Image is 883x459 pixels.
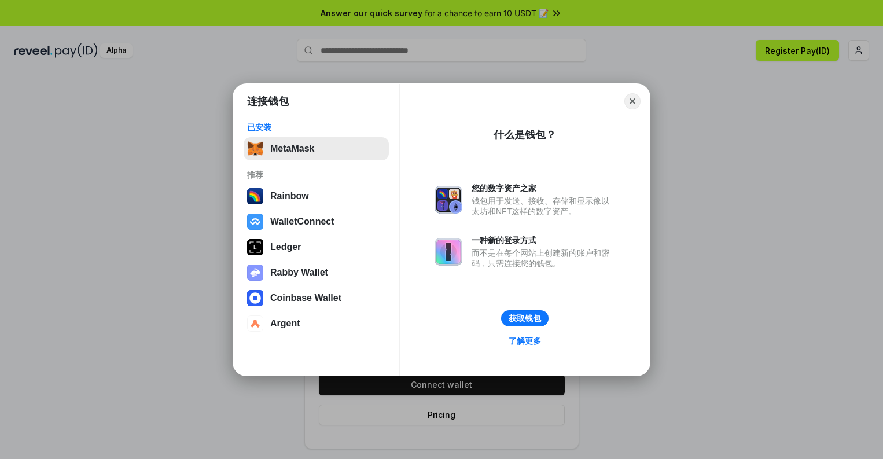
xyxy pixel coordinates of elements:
img: svg+xml,%3Csvg%20fill%3D%22none%22%20height%3D%2233%22%20viewBox%3D%220%200%2035%2033%22%20width%... [247,141,263,157]
div: 而不是在每个网站上创建新的账户和密码，只需连接您的钱包。 [472,248,615,269]
div: Coinbase Wallet [270,293,341,303]
button: Rainbow [244,185,389,208]
div: 推荐 [247,170,385,180]
a: 了解更多 [502,333,548,348]
div: 什么是钱包？ [494,128,556,142]
div: 已安装 [247,122,385,133]
div: Rabby Wallet [270,267,328,278]
button: Close [624,93,641,109]
img: svg+xml,%3Csvg%20xmlns%3D%22http%3A%2F%2Fwww.w3.org%2F2000%2Fsvg%22%20fill%3D%22none%22%20viewBox... [435,186,462,214]
img: svg+xml,%3Csvg%20width%3D%2228%22%20height%3D%2228%22%20viewBox%3D%220%200%2028%2028%22%20fill%3D... [247,315,263,332]
div: 您的数字资产之家 [472,183,615,193]
button: Ledger [244,236,389,259]
div: 一种新的登录方式 [472,235,615,245]
img: svg+xml,%3Csvg%20xmlns%3D%22http%3A%2F%2Fwww.w3.org%2F2000%2Fsvg%22%20width%3D%2228%22%20height%3... [247,239,263,255]
div: 获取钱包 [509,313,541,324]
img: svg+xml,%3Csvg%20xmlns%3D%22http%3A%2F%2Fwww.w3.org%2F2000%2Fsvg%22%20fill%3D%22none%22%20viewBox... [435,238,462,266]
button: Rabby Wallet [244,261,389,284]
div: WalletConnect [270,216,334,227]
h1: 连接钱包 [247,94,289,108]
img: svg+xml,%3Csvg%20width%3D%2228%22%20height%3D%2228%22%20viewBox%3D%220%200%2028%2028%22%20fill%3D... [247,214,263,230]
img: svg+xml,%3Csvg%20width%3D%22120%22%20height%3D%22120%22%20viewBox%3D%220%200%20120%20120%22%20fil... [247,188,263,204]
div: Argent [270,318,300,329]
div: MetaMask [270,144,314,154]
button: MetaMask [244,137,389,160]
div: 了解更多 [509,336,541,346]
img: svg+xml,%3Csvg%20xmlns%3D%22http%3A%2F%2Fwww.w3.org%2F2000%2Fsvg%22%20fill%3D%22none%22%20viewBox... [247,265,263,281]
button: WalletConnect [244,210,389,233]
img: svg+xml,%3Csvg%20width%3D%2228%22%20height%3D%2228%22%20viewBox%3D%220%200%2028%2028%22%20fill%3D... [247,290,263,306]
div: 钱包用于发送、接收、存储和显示像以太坊和NFT这样的数字资产。 [472,196,615,216]
div: Rainbow [270,191,309,201]
div: Ledger [270,242,301,252]
button: Coinbase Wallet [244,287,389,310]
button: Argent [244,312,389,335]
button: 获取钱包 [501,310,549,326]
